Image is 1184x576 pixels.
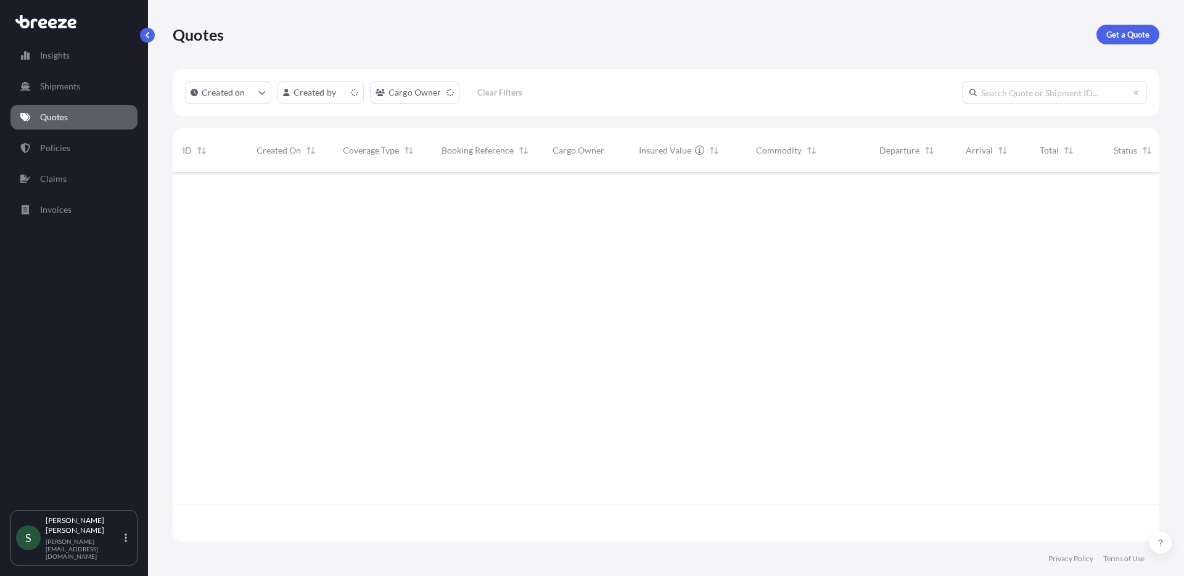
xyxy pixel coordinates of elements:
[466,83,535,102] button: Clear Filters
[879,144,919,157] span: Departure
[995,143,1010,158] button: Sort
[388,86,442,99] p: Cargo Owner
[553,144,604,157] span: Cargo Owner
[10,167,138,191] a: Claims
[1103,554,1145,564] a: Terms of Use
[294,86,337,99] p: Created by
[202,86,245,99] p: Created on
[10,43,138,68] a: Insights
[1114,144,1137,157] span: Status
[1096,25,1159,44] a: Get a Quote
[40,49,70,62] p: Insights
[185,81,271,104] button: createdOn Filter options
[962,81,1147,104] input: Search Quote or Shipment ID...
[40,142,70,154] p: Policies
[1040,144,1059,157] span: Total
[10,197,138,222] a: Invoices
[10,74,138,99] a: Shipments
[40,111,68,123] p: Quotes
[442,144,514,157] span: Booking Reference
[639,144,691,157] span: Insured Value
[10,105,138,130] a: Quotes
[46,516,122,535] p: [PERSON_NAME] [PERSON_NAME]
[966,144,993,157] span: Arrival
[40,204,72,216] p: Invoices
[401,143,416,158] button: Sort
[922,143,937,158] button: Sort
[1106,28,1149,41] p: Get a Quote
[516,143,531,158] button: Sort
[173,25,224,44] p: Quotes
[707,143,721,158] button: Sort
[1048,554,1093,564] a: Privacy Policy
[183,144,192,157] span: ID
[257,144,301,157] span: Created On
[277,81,364,104] button: createdBy Filter options
[25,532,31,544] span: S
[303,143,318,158] button: Sort
[804,143,819,158] button: Sort
[40,80,80,93] p: Shipments
[10,136,138,160] a: Policies
[370,81,459,104] button: cargoOwner Filter options
[1140,143,1154,158] button: Sort
[46,538,122,560] p: [PERSON_NAME][EMAIL_ADDRESS][DOMAIN_NAME]
[1061,143,1076,158] button: Sort
[756,144,802,157] span: Commodity
[343,144,399,157] span: Coverage Type
[477,86,522,99] p: Clear Filters
[40,173,67,185] p: Claims
[194,143,209,158] button: Sort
